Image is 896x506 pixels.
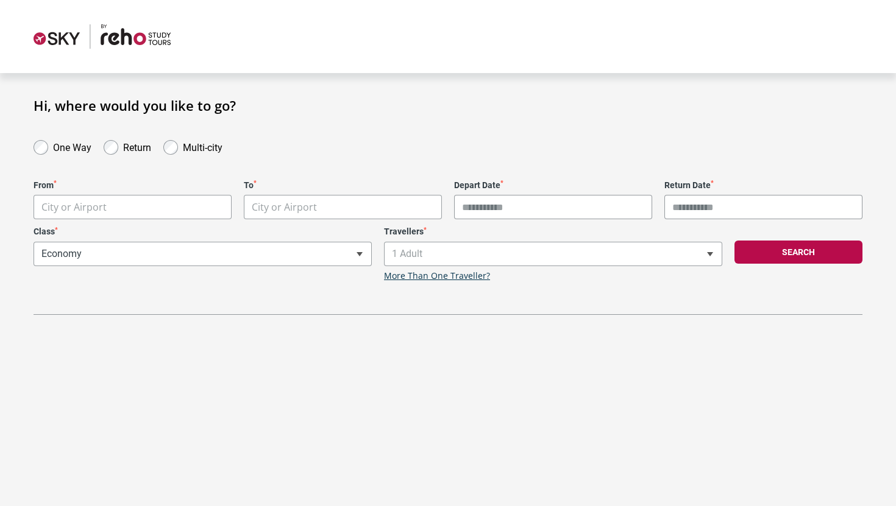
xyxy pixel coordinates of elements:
[34,97,862,113] h1: Hi, where would you like to go?
[123,139,151,153] label: Return
[41,200,107,214] span: City or Airport
[53,139,91,153] label: One Way
[384,271,490,281] a: More Than One Traveller?
[454,180,652,191] label: Depart Date
[734,241,862,264] button: Search
[34,242,372,266] span: Economy
[385,242,722,265] span: 1 Adult
[34,227,372,237] label: Class
[34,195,232,219] span: City or Airport
[34,180,232,191] label: From
[384,227,722,237] label: Travellers
[384,242,722,266] span: 1 Adult
[252,200,317,214] span: City or Airport
[34,195,231,219] span: City or Airport
[183,139,222,153] label: Multi-city
[244,180,442,191] label: To
[34,242,371,265] span: Economy
[664,180,862,191] label: Return Date
[244,195,441,219] span: City or Airport
[244,195,442,219] span: City or Airport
